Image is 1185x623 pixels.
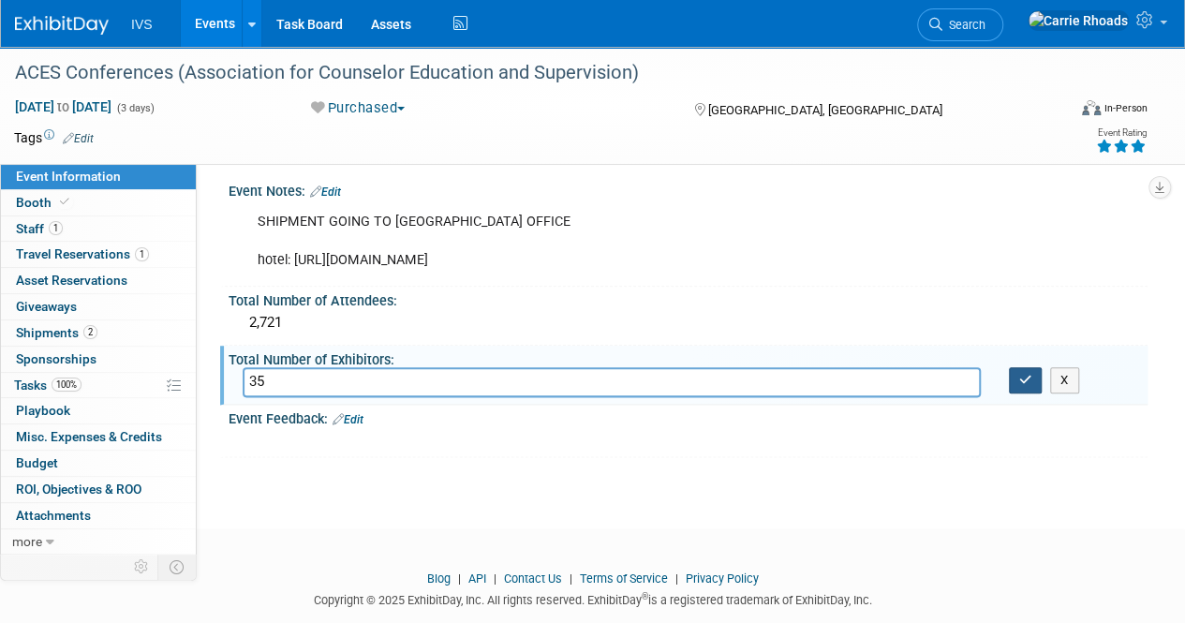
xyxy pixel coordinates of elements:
a: Edit [63,132,94,145]
div: ACES Conferences (Association for Counselor Education and Supervision) [8,56,1051,90]
td: Personalize Event Tab Strip [126,555,158,579]
button: Purchased [304,98,412,118]
div: SHIPMENT GOING TO [GEOGRAPHIC_DATA] OFFICE hotel: [URL][DOMAIN_NAME] [244,203,966,278]
span: Travel Reservations [16,246,149,261]
span: 2 [83,325,97,339]
sup: ® [642,591,648,601]
span: | [453,571,466,586]
div: Event Format [982,97,1148,126]
span: | [671,571,683,586]
div: Event Feedback: [229,405,1148,429]
span: Sponsorships [16,351,96,366]
td: Tags [14,128,94,147]
span: 1 [49,221,63,235]
div: Event Rating [1096,128,1147,138]
i: Booth reservation complete [60,197,69,207]
span: to [54,99,72,114]
span: Attachments [16,508,91,523]
span: [DATE] [DATE] [14,98,112,115]
div: Event Notes: [229,177,1148,201]
a: API [468,571,486,586]
span: 1 [135,247,149,261]
a: Attachments [1,503,196,528]
span: Misc. Expenses & Credits [16,429,162,444]
span: Tasks [14,378,81,393]
span: | [489,571,501,586]
img: Format-Inperson.png [1082,100,1101,115]
div: 2,721 [243,308,1133,337]
span: | [565,571,577,586]
span: Giveaways [16,299,77,314]
a: Asset Reservations [1,268,196,293]
span: (3 days) [115,102,155,114]
a: Edit [310,185,341,199]
span: ROI, Objectives & ROO [16,482,141,497]
span: Asset Reservations [16,273,127,288]
a: Event Information [1,164,196,189]
span: Playbook [16,403,70,418]
img: ExhibitDay [15,16,109,35]
span: Staff [16,221,63,236]
a: Travel Reservations1 [1,242,196,267]
div: In-Person [1104,101,1148,115]
a: Blog [427,571,451,586]
button: X [1050,367,1079,393]
span: IVS [131,17,153,32]
a: more [1,529,196,555]
a: Edit [333,413,363,426]
a: Terms of Service [580,571,668,586]
div: Total Number of Attendees: [229,287,1148,310]
span: [GEOGRAPHIC_DATA], [GEOGRAPHIC_DATA] [707,103,941,117]
img: Carrie Rhoads [1028,10,1129,31]
a: Playbook [1,398,196,423]
span: Shipments [16,325,97,340]
span: more [12,534,42,549]
a: ROI, Objectives & ROO [1,477,196,502]
a: Contact Us [504,571,562,586]
span: Booth [16,195,73,210]
a: Tasks100% [1,373,196,398]
a: Budget [1,451,196,476]
div: Total Number of Exhibitors: [229,346,1148,369]
a: Sponsorships [1,347,196,372]
a: Shipments2 [1,320,196,346]
span: Budget [16,455,58,470]
td: Toggle Event Tabs [158,555,197,579]
a: Giveaways [1,294,196,319]
a: Privacy Policy [686,571,759,586]
a: Booth [1,190,196,215]
a: Search [917,8,1003,41]
span: Event Information [16,169,121,184]
a: Staff1 [1,216,196,242]
span: Search [942,18,985,32]
span: 100% [52,378,81,392]
a: Misc. Expenses & Credits [1,424,196,450]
